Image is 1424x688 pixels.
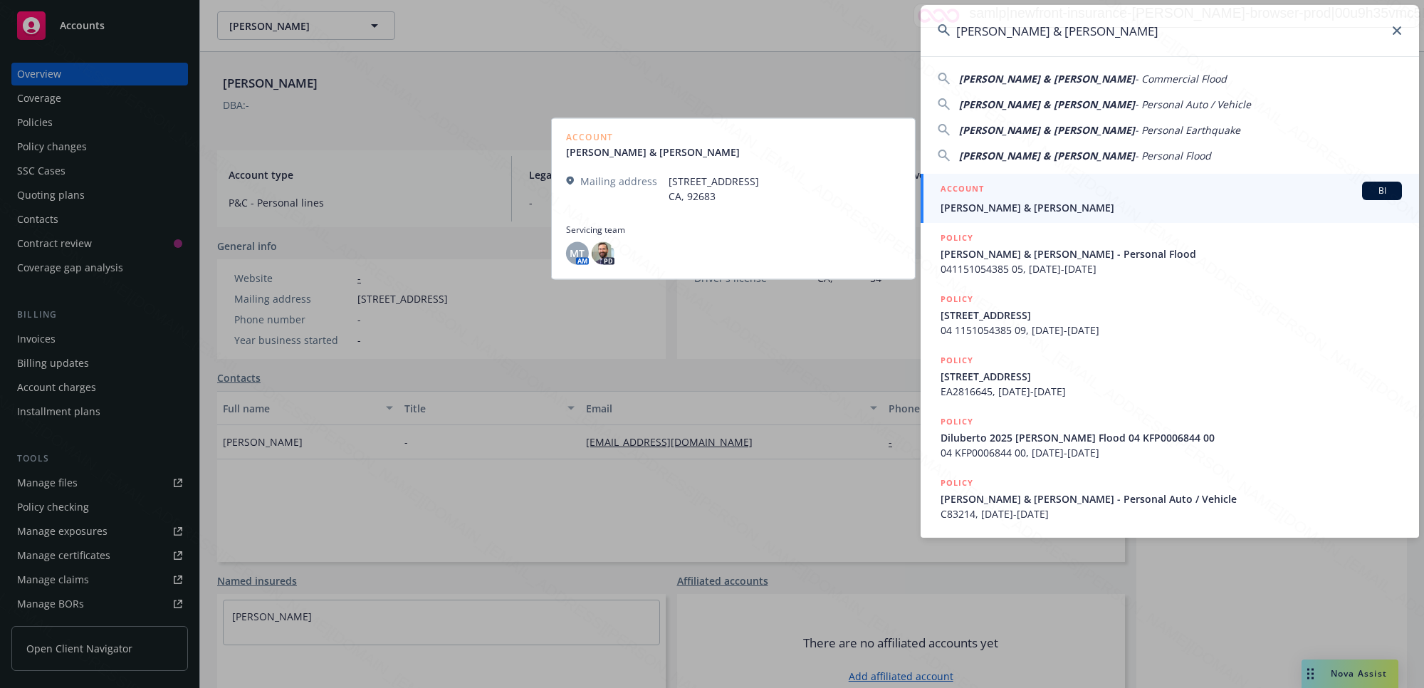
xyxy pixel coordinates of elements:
input: Search... [921,5,1419,56]
a: ACCOUNTBI[PERSON_NAME] & [PERSON_NAME] [921,174,1419,223]
h5: POLICY [941,476,973,490]
span: - Commercial Flood [1135,72,1227,85]
span: [PERSON_NAME] & [PERSON_NAME] [959,123,1135,137]
a: POLICYDiluberto 2025 [PERSON_NAME] Flood 04 KFP0006844 0004 KFP0006844 00, [DATE]-[DATE] [921,407,1419,468]
span: Diluberto 2025 [PERSON_NAME] Flood 04 KFP0006844 00 [941,430,1402,445]
span: [PERSON_NAME] & [PERSON_NAME] [959,149,1135,162]
span: [PERSON_NAME] & [PERSON_NAME] [941,200,1402,215]
a: POLICY[PERSON_NAME] & [PERSON_NAME] - Personal Flood041151054385 05, [DATE]-[DATE] [921,223,1419,284]
span: [PERSON_NAME] & [PERSON_NAME] [959,72,1135,85]
a: POLICY[PERSON_NAME] & [PERSON_NAME] - Personal Auto / VehicleC83214, [DATE]-[DATE] [921,468,1419,529]
span: C83214, [DATE]-[DATE] [941,506,1402,521]
span: [PERSON_NAME] & [PERSON_NAME] - Personal Auto / Vehicle [941,491,1402,506]
h5: POLICY [941,292,973,306]
h5: ACCOUNT [941,182,984,199]
a: POLICY[STREET_ADDRESS]04 1151054385 09, [DATE]-[DATE] [921,284,1419,345]
span: EA2816645, [DATE]-[DATE] [941,384,1402,399]
span: [PERSON_NAME] & [PERSON_NAME] - Personal Flood [941,246,1402,261]
h5: POLICY [941,231,973,245]
span: - Personal Earthquake [1135,123,1240,137]
span: - Personal Auto / Vehicle [1135,98,1251,111]
span: [STREET_ADDRESS] [941,308,1402,323]
span: 04 KFP0006844 00, [DATE]-[DATE] [941,445,1402,460]
span: 04 1151054385 09, [DATE]-[DATE] [941,323,1402,338]
span: [PERSON_NAME] & [PERSON_NAME] [959,98,1135,111]
span: 041151054385 05, [DATE]-[DATE] [941,261,1402,276]
span: [STREET_ADDRESS] [941,369,1402,384]
h5: POLICY [941,353,973,368]
span: - Personal Flood [1135,149,1211,162]
a: POLICY[STREET_ADDRESS]EA2816645, [DATE]-[DATE] [921,345,1419,407]
span: BI [1368,184,1396,197]
h5: POLICY [941,415,973,429]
